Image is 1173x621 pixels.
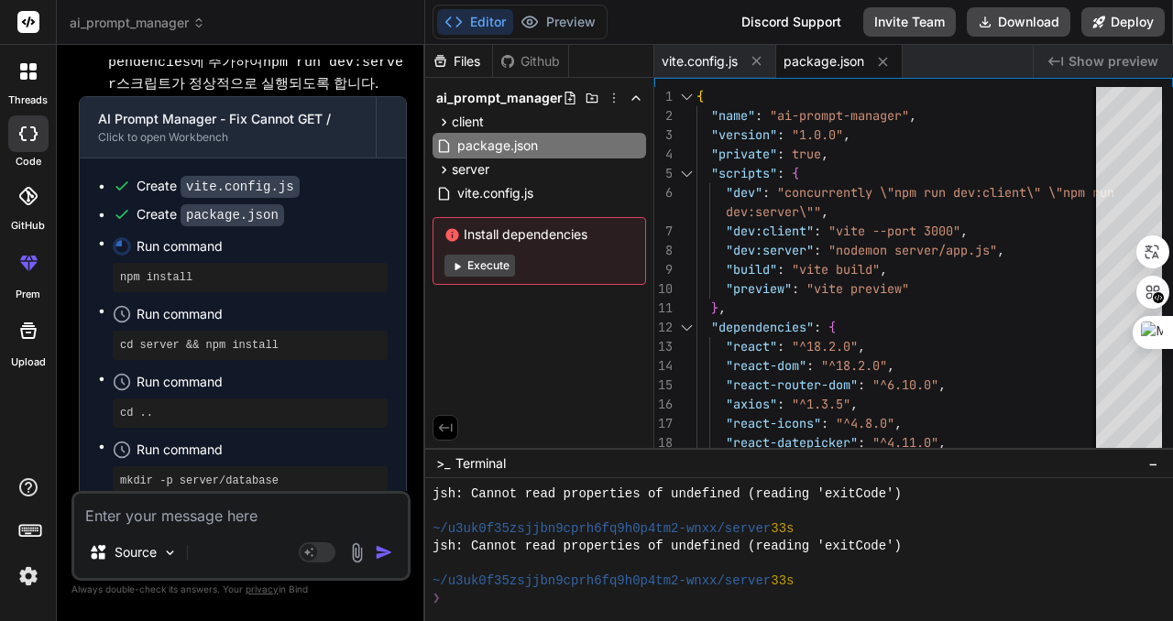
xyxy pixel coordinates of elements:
[444,255,515,277] button: Execute
[162,545,178,561] img: Pick Models
[674,318,698,337] div: Click to collapse the range.
[792,280,799,297] span: :
[821,357,887,374] span: "^18.2.0"
[814,242,821,258] span: :
[711,146,777,162] span: "private"
[455,454,506,473] span: Terminal
[718,300,726,316] span: ,
[836,415,894,431] span: "^4.8.0"
[437,9,513,35] button: Editor
[654,164,673,183] div: 5
[120,406,380,420] pre: cd ..
[696,88,704,104] span: {
[452,113,484,131] span: client
[452,160,489,179] span: server
[674,164,698,183] div: Click to collapse the range.
[777,165,784,181] span: :
[711,319,814,335] span: "dependencies"
[777,126,784,143] span: :
[872,376,938,393] span: "^6.10.0"
[726,280,792,297] span: "preview"
[828,242,997,258] span: "nodemon server/app.js"
[863,7,956,37] button: Invite Team
[120,474,380,488] pre: mkdir -p server/database
[13,561,44,592] img: settings
[16,287,40,302] label: prem
[726,242,814,258] span: "dev:server"
[455,182,535,204] span: vite.config.js
[777,146,784,162] span: :
[1148,454,1158,473] span: −
[1081,7,1165,37] button: Deploy
[654,356,673,376] div: 14
[493,52,568,71] div: Github
[93,28,407,96] li: : 을 에 추가하여 스크립트가 정상적으로 실행되도록 합니다.
[821,203,828,220] span: ,
[726,184,762,201] span: "dev"
[792,126,843,143] span: "1.0.0"
[726,338,777,354] span: "react"
[806,280,909,297] span: "vite preview"
[726,434,858,451] span: "react-datepicker"
[433,538,902,555] span: jsh: Cannot read properties of undefined (reading 'exitCode')
[70,14,205,32] span: ai_prompt_manager
[137,441,388,459] span: Run command
[120,270,380,285] pre: npm install
[436,89,563,107] span: ai_prompt_manager
[654,222,673,241] div: 7
[662,52,738,71] span: vite.config.js
[98,130,357,145] div: Click to open Workbench
[777,396,784,412] span: :
[938,434,946,451] span: ,
[792,261,880,278] span: "vite build"
[654,145,673,164] div: 4
[120,338,380,353] pre: cd server && npm install
[444,225,634,244] span: Install dependencies
[11,218,45,234] label: GitHub
[654,241,673,260] div: 8
[654,260,673,279] div: 9
[654,414,673,433] div: 17
[792,165,799,181] span: {
[726,357,806,374] span: "react-dom"
[115,543,157,561] p: Source
[674,87,698,106] div: Click to collapse the range.
[755,107,762,124] span: :
[654,376,673,395] div: 15
[71,581,411,598] p: Always double-check its answers. Your in Bind
[777,184,1114,201] span: "concurrently \"npm run dev:client\" \"npm run
[960,223,968,239] span: ,
[726,261,777,278] span: "build"
[654,106,673,125] div: 2
[711,107,755,124] span: "name"
[98,110,357,128] div: AI Prompt Manager - Fix Cannot GET /
[850,396,858,412] span: ,
[11,354,46,370] label: Upload
[433,520,771,538] span: ~/u3uk0f35zsjjbn9cprh6fq9h0p4tm2-wnxx/server
[654,395,673,414] div: 16
[872,434,938,451] span: "^4.11.0"
[771,572,794,590] span: 33s
[726,203,821,220] span: dev:server\""
[436,454,450,473] span: >_
[8,93,48,108] label: threads
[880,261,887,278] span: ,
[814,319,821,335] span: :
[726,376,858,393] span: "react-router-dom"
[375,543,393,561] img: icon
[513,9,603,35] button: Preview
[654,318,673,337] div: 12
[654,279,673,299] div: 10
[80,97,376,158] button: AI Prompt Manager - Fix Cannot GET /Click to open Workbench
[137,205,284,224] div: Create
[730,7,852,37] div: Discord Support
[726,415,821,431] span: "react-icons"
[108,32,406,71] code: devDependencies
[137,305,388,323] span: Run command
[654,87,673,106] div: 1
[858,434,865,451] span: :
[433,590,442,607] span: ❯
[654,433,673,452] div: 18
[433,572,771,590] span: ~/u3uk0f35zsjjbn9cprh6fq9h0p4tm2-wnxx/server
[967,7,1070,37] button: Download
